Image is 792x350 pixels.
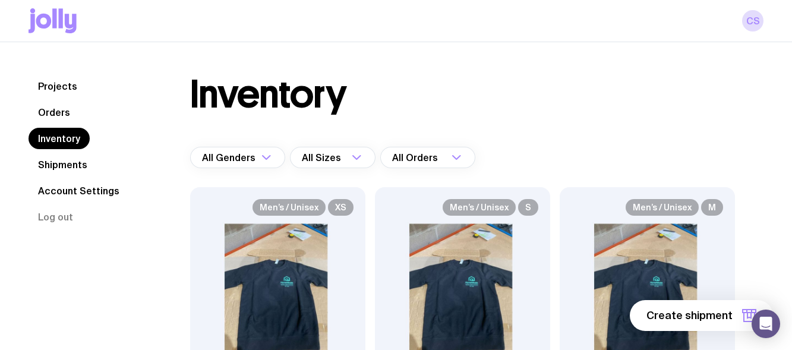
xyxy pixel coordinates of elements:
[29,154,97,175] a: Shipments
[518,199,538,216] span: S
[626,199,699,216] span: Men’s / Unisex
[343,147,348,168] input: Search for option
[630,300,773,331] button: Create shipment
[29,180,129,201] a: Account Settings
[443,199,516,216] span: Men’s / Unisex
[440,147,448,168] input: Search for option
[253,199,326,216] span: Men’s / Unisex
[380,147,475,168] div: Search for option
[328,199,354,216] span: XS
[290,147,376,168] div: Search for option
[190,75,346,113] h1: Inventory
[646,308,733,323] span: Create shipment
[742,10,763,31] a: CS
[752,310,780,338] div: Open Intercom Messenger
[392,147,440,168] span: All Orders
[302,147,343,168] span: All Sizes
[29,102,80,123] a: Orders
[701,199,723,216] span: M
[29,128,90,149] a: Inventory
[29,206,83,228] button: Log out
[202,147,258,168] span: All Genders
[190,147,285,168] div: Search for option
[29,75,87,97] a: Projects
